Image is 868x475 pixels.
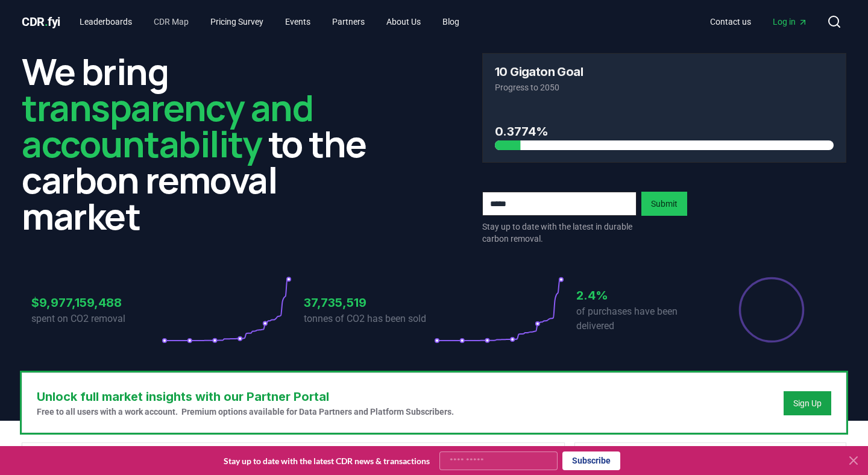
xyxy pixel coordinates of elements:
[576,304,706,333] p: of purchases have been delivered
[31,312,162,326] p: spent on CO2 removal
[793,397,822,409] a: Sign Up
[37,388,454,406] h3: Unlock full market insights with our Partner Portal
[70,11,469,33] nav: Main
[641,192,687,216] button: Submit
[22,13,60,30] a: CDR.fyi
[576,286,706,304] h3: 2.4%
[304,294,434,312] h3: 37,735,519
[31,294,162,312] h3: $9,977,159,488
[738,276,805,344] div: Percentage of sales delivered
[37,406,454,418] p: Free to all users with a work account. Premium options available for Data Partners and Platform S...
[70,11,142,33] a: Leaderboards
[201,11,273,33] a: Pricing Survey
[275,11,320,33] a: Events
[784,391,831,415] button: Sign Up
[495,122,834,140] h3: 0.3774%
[433,11,469,33] a: Blog
[495,66,583,78] h3: 10 Gigaton Goal
[144,11,198,33] a: CDR Map
[763,11,817,33] a: Log in
[377,11,430,33] a: About Us
[304,312,434,326] p: tonnes of CO2 has been sold
[322,11,374,33] a: Partners
[22,14,60,29] span: CDR fyi
[45,14,48,29] span: .
[773,16,808,28] span: Log in
[22,53,386,234] h2: We bring to the carbon removal market
[495,81,834,93] p: Progress to 2050
[22,83,313,168] span: transparency and accountability
[700,11,817,33] nav: Main
[700,11,761,33] a: Contact us
[482,221,637,245] p: Stay up to date with the latest in durable carbon removal.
